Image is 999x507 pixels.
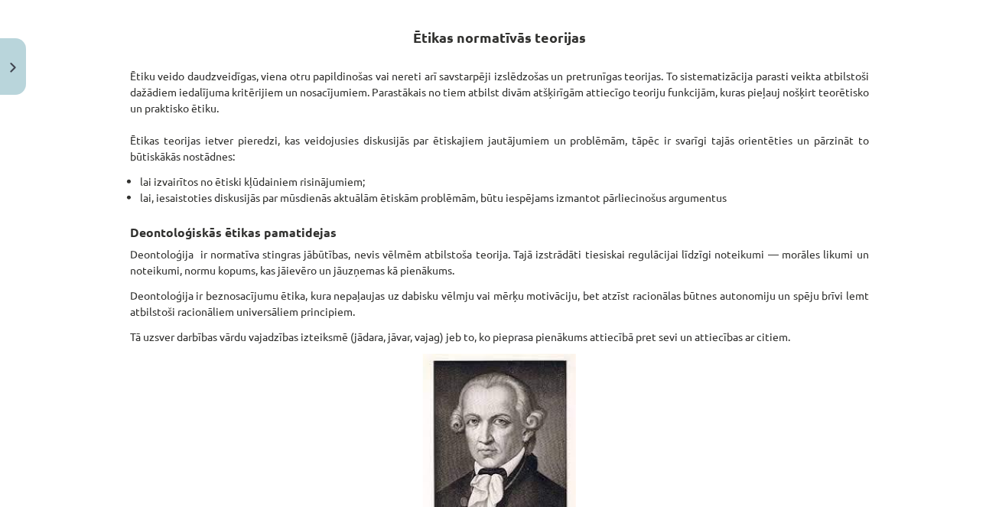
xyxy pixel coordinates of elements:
[130,329,869,345] p: Tā uzsver darbības vārdu vajadzības izteiksmē (jādara, jāvar, vajag) jeb to, ko pieprasa pienākum...
[130,288,869,320] p: Deontoloģija ir beznosacījumu ētika, kura nepaļaujas uz dabisku vēlmju vai mērķu motivāciju, bet ...
[140,174,869,190] li: lai izvairītos no ētiski kļūdainiem risinājumiem;
[130,68,869,164] p: Ētiku veido daudzveidīgas, viena otru papildinošas vai nereti arī savstarpēji izslēdzošas un pret...
[413,28,586,46] strong: Ētikas normatīvās teorijas
[140,190,869,206] li: lai, iesaistoties diskusijās par mūsdienās aktuālām ētiskām problēmām, būtu iespējams izmantot pā...
[10,63,16,73] img: icon-close-lesson-0947bae3869378f0d4975bcd49f059093ad1ed9edebbc8119c70593378902aed.svg
[130,246,869,278] p: Deontoloģija ir normatīva stingras jābūtības, nevis vēlmēm atbilstoša teorija. Tajā izstrādāti ti...
[130,224,337,240] strong: Deontoloģiskās ētikas pamatidejas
